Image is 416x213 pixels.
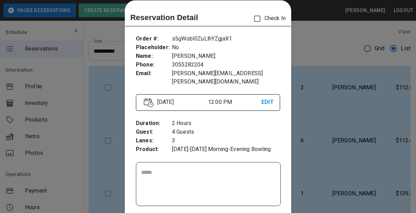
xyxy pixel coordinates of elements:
[172,128,280,136] p: 4 Guests
[136,136,172,145] p: Lanes :
[136,52,172,61] p: Name :
[172,52,280,61] p: [PERSON_NAME]
[172,119,280,128] p: 2 Hours
[136,35,172,43] p: Order # :
[136,128,172,136] p: Guest :
[130,12,198,23] p: Reservation Detail
[144,98,154,107] img: Vector
[261,98,272,107] p: EDIT
[172,43,280,52] p: No
[172,136,280,145] p: 3
[136,69,172,78] p: Email :
[172,145,280,154] p: [DATE]-[DATE] Morning-Evening Bowling
[208,98,261,106] p: 12:00 PM
[172,69,280,86] p: [PERSON_NAME][EMAIL_ADDRESS][PERSON_NAME][DOMAIN_NAME]
[136,43,172,52] p: Placeholder :
[136,145,172,154] p: Product :
[250,11,286,26] p: Check In
[136,119,172,128] p: Duration :
[136,61,172,69] p: Phone :
[172,61,280,69] p: 3055282204
[172,35,280,43] p: s5gWobI0ZuLlhYZgjaX1
[155,98,208,106] p: [DATE]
